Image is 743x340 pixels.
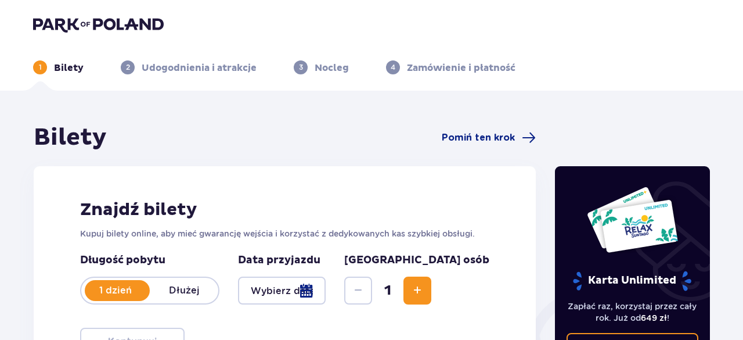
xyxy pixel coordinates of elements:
div: 3Nocleg [294,60,349,74]
p: [GEOGRAPHIC_DATA] osób [344,253,489,267]
p: Zapłać raz, korzystaj przez cały rok. Już od ! [567,300,699,324]
p: Udogodnienia i atrakcje [142,62,257,74]
div: 2Udogodnienia i atrakcje [121,60,257,74]
div: 1Bilety [33,60,84,74]
p: Długość pobytu [80,253,219,267]
p: Bilety [54,62,84,74]
span: 1 [374,282,401,299]
p: Zamówienie i płatność [407,62,515,74]
button: Zmniejsz [344,277,372,305]
img: Dwie karty całoroczne do Suntago z napisem 'UNLIMITED RELAX', na białym tle z tropikalnymi liśćmi... [586,186,679,253]
h2: Znajdź bilety [80,199,489,221]
p: 2 [126,62,130,73]
p: 3 [299,62,303,73]
a: Pomiń ten krok [442,131,536,145]
span: 649 zł [641,313,667,323]
div: 4Zamówienie i płatność [386,60,515,74]
p: Kupuj bilety online, aby mieć gwarancję wejścia i korzystać z dedykowanych kas szybkiej obsługi. [80,228,489,239]
p: Data przyjazdu [238,253,320,267]
p: 1 dzień [81,284,150,297]
p: 1 [39,62,42,73]
p: Dłużej [150,284,218,297]
h1: Bilety [34,123,107,152]
p: Nocleg [315,62,349,74]
button: Zwiększ [403,277,431,305]
p: 4 [391,62,395,73]
p: Karta Unlimited [572,271,692,291]
img: Park of Poland logo [33,16,164,33]
span: Pomiń ten krok [442,131,515,144]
